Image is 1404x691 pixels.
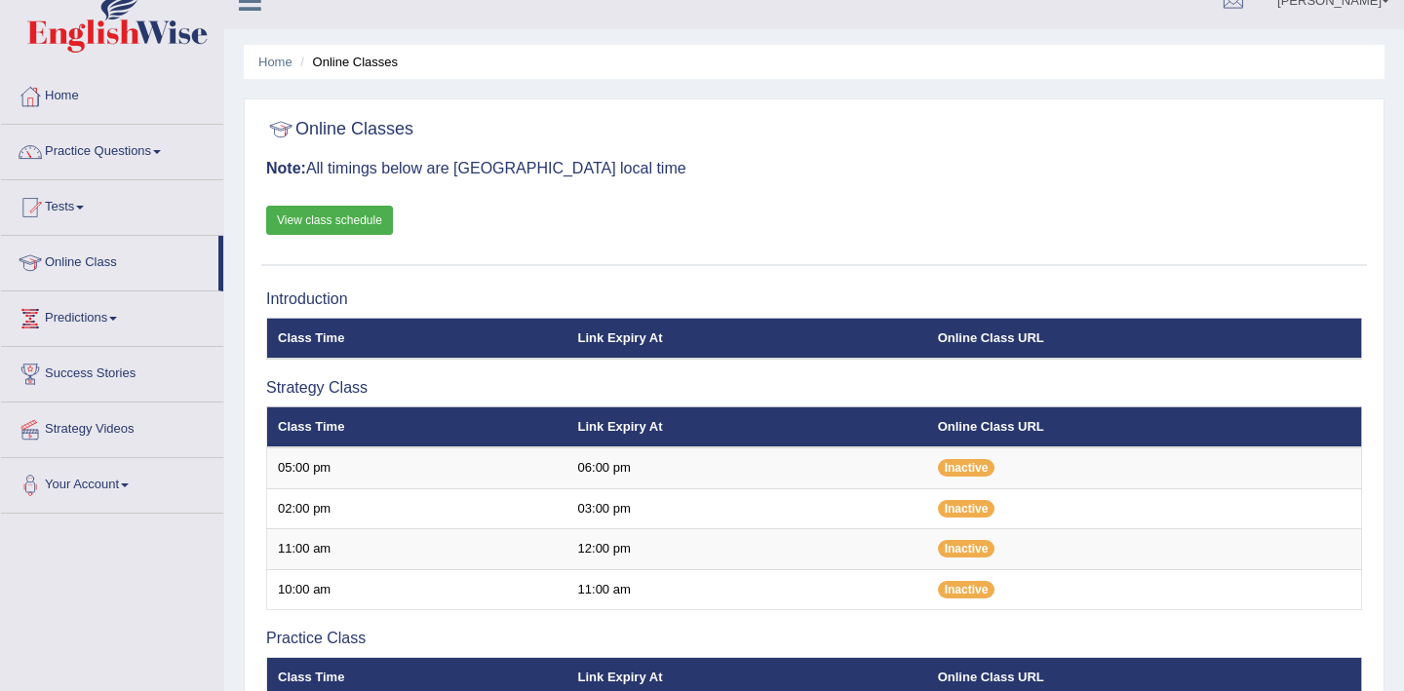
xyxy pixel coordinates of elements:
[927,406,1362,447] th: Online Class URL
[267,488,567,529] td: 02:00 pm
[267,406,567,447] th: Class Time
[1,236,218,285] a: Online Class
[938,540,995,557] span: Inactive
[1,125,223,173] a: Practice Questions
[266,290,1362,308] h3: Introduction
[1,458,223,507] a: Your Account
[266,160,306,176] b: Note:
[938,459,995,477] span: Inactive
[1,69,223,118] a: Home
[938,500,995,518] span: Inactive
[1,291,223,340] a: Predictions
[567,447,927,488] td: 06:00 pm
[1,180,223,229] a: Tests
[567,406,927,447] th: Link Expiry At
[266,630,1362,647] h3: Practice Class
[266,206,393,235] a: View class schedule
[267,318,567,359] th: Class Time
[938,581,995,598] span: Inactive
[1,403,223,451] a: Strategy Videos
[267,447,567,488] td: 05:00 pm
[266,379,1362,397] h3: Strategy Class
[567,318,927,359] th: Link Expiry At
[258,55,292,69] a: Home
[266,115,413,144] h2: Online Classes
[267,529,567,570] td: 11:00 am
[567,569,927,610] td: 11:00 am
[567,488,927,529] td: 03:00 pm
[1,347,223,396] a: Success Stories
[927,318,1362,359] th: Online Class URL
[266,160,1362,177] h3: All timings below are [GEOGRAPHIC_DATA] local time
[267,569,567,610] td: 10:00 am
[567,529,927,570] td: 12:00 pm
[295,53,398,71] li: Online Classes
